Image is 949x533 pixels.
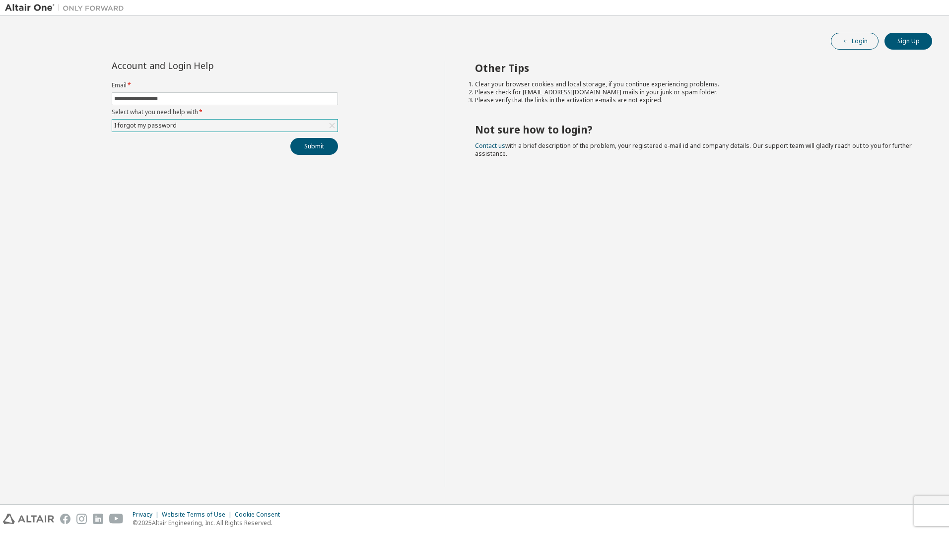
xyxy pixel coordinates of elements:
li: Please check for [EMAIL_ADDRESS][DOMAIN_NAME] mails in your junk or spam folder. [475,88,915,96]
p: © 2025 Altair Engineering, Inc. All Rights Reserved. [133,519,286,527]
li: Please verify that the links in the activation e-mails are not expired. [475,96,915,104]
div: I forgot my password [112,120,338,132]
button: Sign Up [884,33,932,50]
img: Altair One [5,3,129,13]
button: Login [831,33,879,50]
div: Website Terms of Use [162,511,235,519]
h2: Other Tips [475,62,915,74]
span: with a brief description of the problem, your registered e-mail id and company details. Our suppo... [475,141,912,158]
div: Privacy [133,511,162,519]
label: Email [112,81,338,89]
div: I forgot my password [113,120,178,131]
img: linkedin.svg [93,514,103,524]
li: Clear your browser cookies and local storage, if you continue experiencing problems. [475,80,915,88]
div: Account and Login Help [112,62,293,69]
img: facebook.svg [60,514,70,524]
img: youtube.svg [109,514,124,524]
img: altair_logo.svg [3,514,54,524]
a: Contact us [475,141,505,150]
img: instagram.svg [76,514,87,524]
button: Submit [290,138,338,155]
label: Select what you need help with [112,108,338,116]
div: Cookie Consent [235,511,286,519]
h2: Not sure how to login? [475,123,915,136]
